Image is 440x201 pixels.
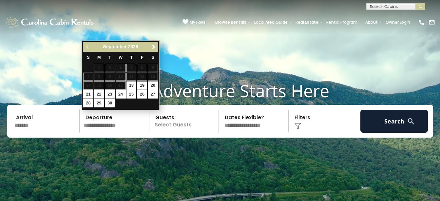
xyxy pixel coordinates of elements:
[94,90,104,99] a: 22
[119,55,123,60] span: Wednesday
[148,81,158,90] a: 20
[128,44,138,49] span: 2025
[323,18,361,27] a: Rental Program
[5,80,435,101] h1: Your Adventure Starts Here
[429,19,435,26] img: mail-regular-white.png
[105,99,115,107] a: 30
[190,19,205,25] span: My Favs
[130,55,133,60] span: Thursday
[152,55,154,60] span: Saturday
[97,55,101,60] span: Monday
[251,18,291,27] a: Local Area Guide
[94,99,104,107] a: 29
[108,55,111,60] span: Tuesday
[83,99,93,107] a: 28
[83,90,93,99] a: 21
[295,123,301,129] img: filter--v1.png
[137,81,147,90] a: 19
[149,43,158,51] a: Next
[141,55,143,60] span: Friday
[116,90,126,99] a: 24
[382,18,413,27] a: Owner Login
[418,19,425,26] img: phone-regular-white.png
[182,19,205,26] a: My Favs
[5,16,96,29] img: White-1-1-2.png
[103,44,126,49] span: September
[148,90,158,99] a: 27
[151,44,156,50] span: Next
[292,18,322,27] a: Real Estate
[360,110,428,133] button: Search
[137,90,147,99] a: 26
[126,90,137,99] a: 25
[87,55,89,60] span: Sunday
[407,117,415,125] img: search-regular-white.png
[151,110,219,133] p: Select Guests
[105,90,115,99] a: 23
[126,81,137,90] a: 18
[362,18,381,27] a: About
[212,18,250,27] a: Browse Rentals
